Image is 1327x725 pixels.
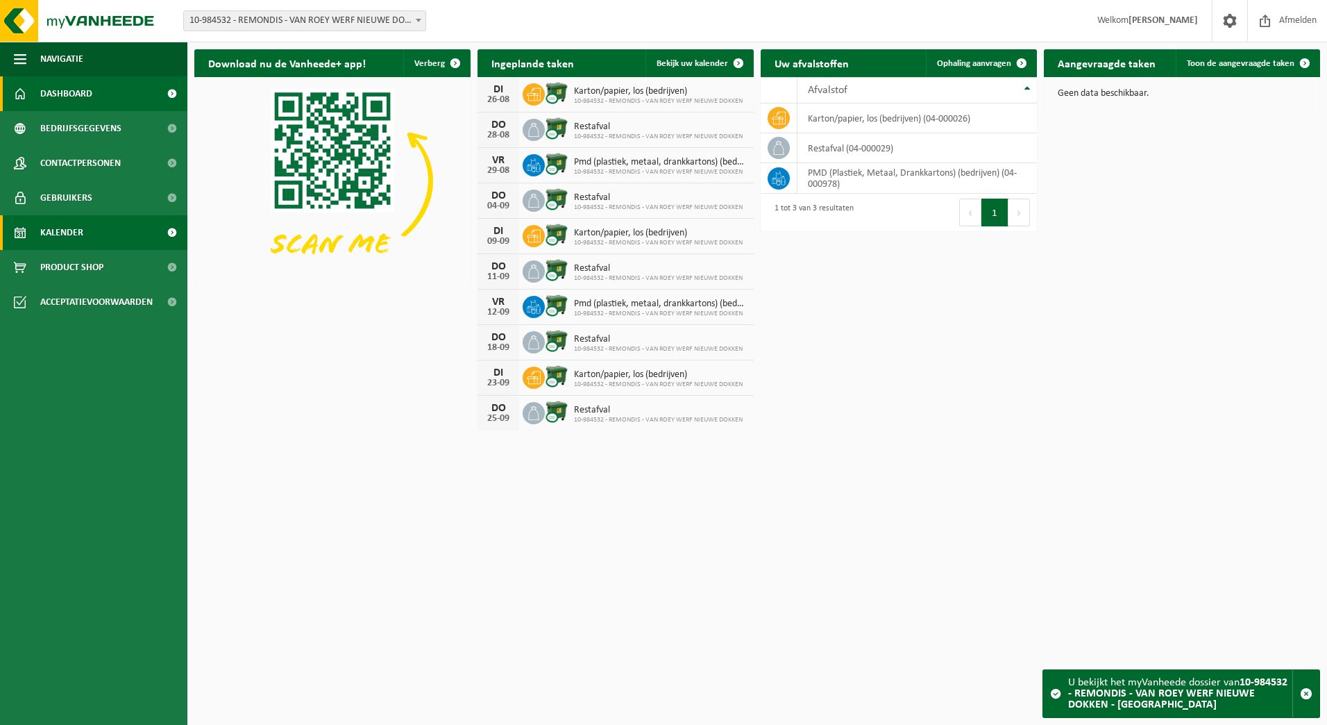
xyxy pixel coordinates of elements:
[808,85,847,96] span: Afvalstof
[484,414,512,424] div: 25-09
[768,197,854,228] div: 1 tot 3 van 3 resultaten
[574,263,743,274] span: Restafval
[484,403,512,414] div: DO
[1058,89,1306,99] p: Geen data beschikbaar.
[545,223,568,247] img: WB-1100-CU
[574,310,747,318] span: 10-984532 - REMONDIS - VAN ROEY WERF NIEUWE DOKKEN
[484,378,512,388] div: 23-09
[545,187,568,211] img: WB-1100-CU
[959,199,981,226] button: Previous
[574,168,747,176] span: 10-984532 - REMONDIS - VAN ROEY WERF NIEUWE DOKKEN
[1176,49,1319,77] a: Toon de aangevraagde taken
[194,77,471,285] img: Download de VHEPlus App
[937,59,1011,68] span: Ophaling aanvragen
[574,228,743,239] span: Karton/papier, los (bedrijven)
[574,416,743,424] span: 10-984532 - REMONDIS - VAN ROEY WERF NIEUWE DOKKEN
[797,163,1037,194] td: PMD (Plastiek, Metaal, Drankkartons) (bedrijven) (04-000978)
[574,239,743,247] span: 10-984532 - REMONDIS - VAN ROEY WERF NIEUWE DOKKEN
[484,297,512,308] div: VR
[484,308,512,317] div: 12-09
[484,226,512,237] div: DI
[403,49,469,77] button: Verberg
[40,146,121,181] span: Contactpersonen
[797,133,1037,163] td: restafval (04-000029)
[40,285,153,319] span: Acceptatievoorwaarden
[574,274,743,283] span: 10-984532 - REMONDIS - VAN ROEY WERF NIEUWE DOKKEN
[1068,670,1292,717] div: U bekijkt het myVanheede dossier van
[545,329,568,353] img: WB-1100-CU
[574,405,743,416] span: Restafval
[574,203,743,212] span: 10-984532 - REMONDIS - VAN ROEY WERF NIEUWE DOKKEN
[545,152,568,176] img: WB-1100-CU
[574,133,743,141] span: 10-984532 - REMONDIS - VAN ROEY WERF NIEUWE DOKKEN
[40,181,92,215] span: Gebruikers
[797,103,1037,133] td: karton/papier, los (bedrijven) (04-000026)
[1044,49,1169,76] h2: Aangevraagde taken
[484,166,512,176] div: 29-08
[981,199,1008,226] button: 1
[645,49,752,77] a: Bekijk uw kalender
[184,11,425,31] span: 10-984532 - REMONDIS - VAN ROEY WERF NIEUWE DOKKEN - GENT
[545,365,568,388] img: WB-1100-CU
[1187,59,1294,68] span: Toon de aangevraagde taken
[484,84,512,95] div: DI
[1129,15,1198,26] strong: [PERSON_NAME]
[657,59,728,68] span: Bekijk uw kalender
[484,272,512,282] div: 11-09
[574,299,747,310] span: Pmd (plastiek, metaal, drankkartons) (bedrijven)
[545,400,568,424] img: WB-1100-CU
[484,119,512,131] div: DO
[574,86,743,97] span: Karton/papier, los (bedrijven)
[40,76,92,111] span: Dashboard
[484,190,512,201] div: DO
[484,343,512,353] div: 18-09
[477,49,588,76] h2: Ingeplande taken
[484,237,512,247] div: 09-09
[40,111,121,146] span: Bedrijfsgegevens
[194,49,380,76] h2: Download nu de Vanheede+ app!
[484,95,512,105] div: 26-08
[484,332,512,343] div: DO
[484,155,512,166] div: VR
[761,49,863,76] h2: Uw afvalstoffen
[545,117,568,140] img: WB-1100-CU
[926,49,1036,77] a: Ophaling aanvragen
[574,157,747,168] span: Pmd (plastiek, metaal, drankkartons) (bedrijven)
[574,369,743,381] span: Karton/papier, los (bedrijven)
[545,258,568,282] img: WB-1100-CU
[40,215,83,250] span: Kalender
[574,122,743,133] span: Restafval
[574,334,743,345] span: Restafval
[574,345,743,353] span: 10-984532 - REMONDIS - VAN ROEY WERF NIEUWE DOKKEN
[545,294,568,317] img: WB-1100-CU
[183,10,426,31] span: 10-984532 - REMONDIS - VAN ROEY WERF NIEUWE DOKKEN - GENT
[484,131,512,140] div: 28-08
[40,250,103,285] span: Product Shop
[414,59,445,68] span: Verberg
[484,201,512,211] div: 04-09
[1068,677,1287,710] strong: 10-984532 - REMONDIS - VAN ROEY WERF NIEUWE DOKKEN - [GEOGRAPHIC_DATA]
[574,97,743,106] span: 10-984532 - REMONDIS - VAN ROEY WERF NIEUWE DOKKEN
[574,192,743,203] span: Restafval
[1008,199,1030,226] button: Next
[484,367,512,378] div: DI
[574,381,743,389] span: 10-984532 - REMONDIS - VAN ROEY WERF NIEUWE DOKKEN
[545,81,568,105] img: WB-1100-CU
[40,42,83,76] span: Navigatie
[484,261,512,272] div: DO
